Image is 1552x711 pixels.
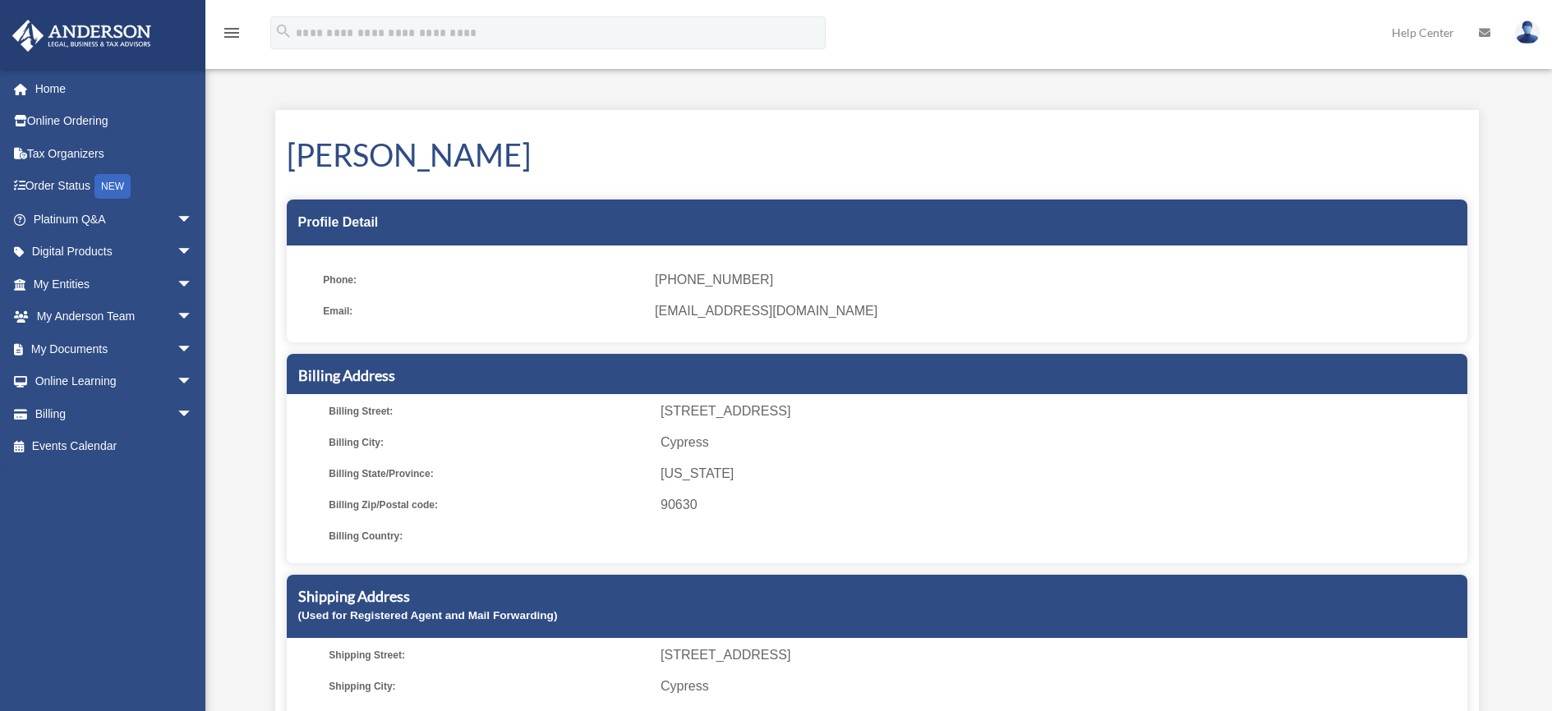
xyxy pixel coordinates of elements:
span: [EMAIL_ADDRESS][DOMAIN_NAME] [655,300,1455,323]
span: [STREET_ADDRESS] [661,400,1461,423]
a: Events Calendar [12,430,218,463]
span: Billing State/Province: [329,462,649,485]
div: NEW [94,174,131,199]
span: [STREET_ADDRESS] [661,644,1461,667]
span: arrow_drop_down [177,333,210,366]
span: Cypress [661,675,1461,698]
img: User Pic [1515,21,1540,44]
a: My Anderson Teamarrow_drop_down [12,300,218,333]
a: Order StatusNEW [12,170,218,204]
h1: [PERSON_NAME] [287,133,1467,177]
span: Email: [323,300,643,323]
span: Phone: [323,268,643,291]
small: (Used for Registered Agent and Mail Forwarding) [298,609,558,622]
i: menu [222,23,242,43]
span: Shipping Street: [329,644,649,667]
span: Billing Zip/Postal code: [329,493,649,516]
i: search [274,22,292,40]
span: arrow_drop_down [177,397,210,431]
span: arrow_drop_down [177,203,210,236]
a: Home [12,72,218,105]
a: Billingarrow_drop_down [12,397,218,430]
span: arrow_drop_down [177,300,210,334]
span: [PHONE_NUMBER] [655,268,1455,291]
a: My Entitiesarrow_drop_down [12,268,218,300]
img: Anderson Advisors Platinum Portal [7,20,156,52]
span: Billing Street: [329,400,649,423]
span: arrow_drop_down [177,236,210,269]
span: Shipping City: [329,675,649,698]
span: Cypress [661,431,1461,454]
h5: Shipping Address [298,586,1456,607]
div: Profile Detail [287,200,1467,245]
a: Platinum Q&Aarrow_drop_down [12,203,218,236]
span: 90630 [661,493,1461,516]
a: My Documentsarrow_drop_down [12,333,218,365]
span: arrow_drop_down [177,365,210,399]
h5: Billing Address [298,365,1456,386]
a: Online Learningarrow_drop_down [12,365,218,398]
span: [US_STATE] [661,462,1461,485]
span: Billing City: [329,431,649,454]
a: Digital Productsarrow_drop_down [12,236,218,268]
span: Billing Country: [329,525,649,548]
a: menu [222,29,242,43]
span: arrow_drop_down [177,268,210,301]
a: Tax Organizers [12,137,218,170]
a: Online Ordering [12,105,218,138]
